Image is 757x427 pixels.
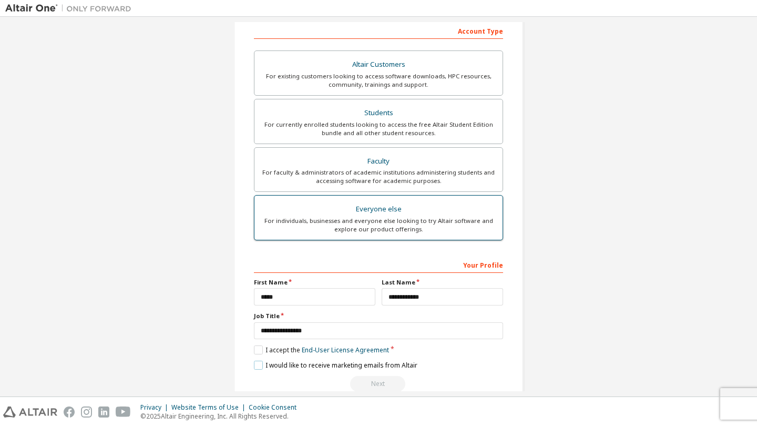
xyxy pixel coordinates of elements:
div: For existing customers looking to access software downloads, HPC resources, community, trainings ... [261,72,496,89]
img: altair_logo.svg [3,406,57,418]
label: Job Title [254,312,503,320]
div: Privacy [140,403,171,412]
img: facebook.svg [64,406,75,418]
div: Faculty [261,154,496,169]
div: For individuals, businesses and everyone else looking to try Altair software and explore our prod... [261,217,496,233]
div: For currently enrolled students looking to access the free Altair Student Edition bundle and all ... [261,120,496,137]
div: Account Type [254,22,503,39]
div: Select your account type to continue [254,376,503,392]
div: For faculty & administrators of academic institutions administering students and accessing softwa... [261,168,496,185]
label: Last Name [382,278,503,287]
p: © 2025 Altair Engineering, Inc. All Rights Reserved. [140,412,303,421]
img: Altair One [5,3,137,14]
label: First Name [254,278,375,287]
label: I would like to receive marketing emails from Altair [254,361,417,370]
div: Altair Customers [261,57,496,72]
div: Cookie Consent [249,403,303,412]
div: Everyone else [261,202,496,217]
img: linkedin.svg [98,406,109,418]
div: Students [261,106,496,120]
div: Your Profile [254,256,503,273]
div: Website Terms of Use [171,403,249,412]
label: I accept the [254,345,389,354]
img: youtube.svg [116,406,131,418]
img: instagram.svg [81,406,92,418]
a: End-User License Agreement [302,345,389,354]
